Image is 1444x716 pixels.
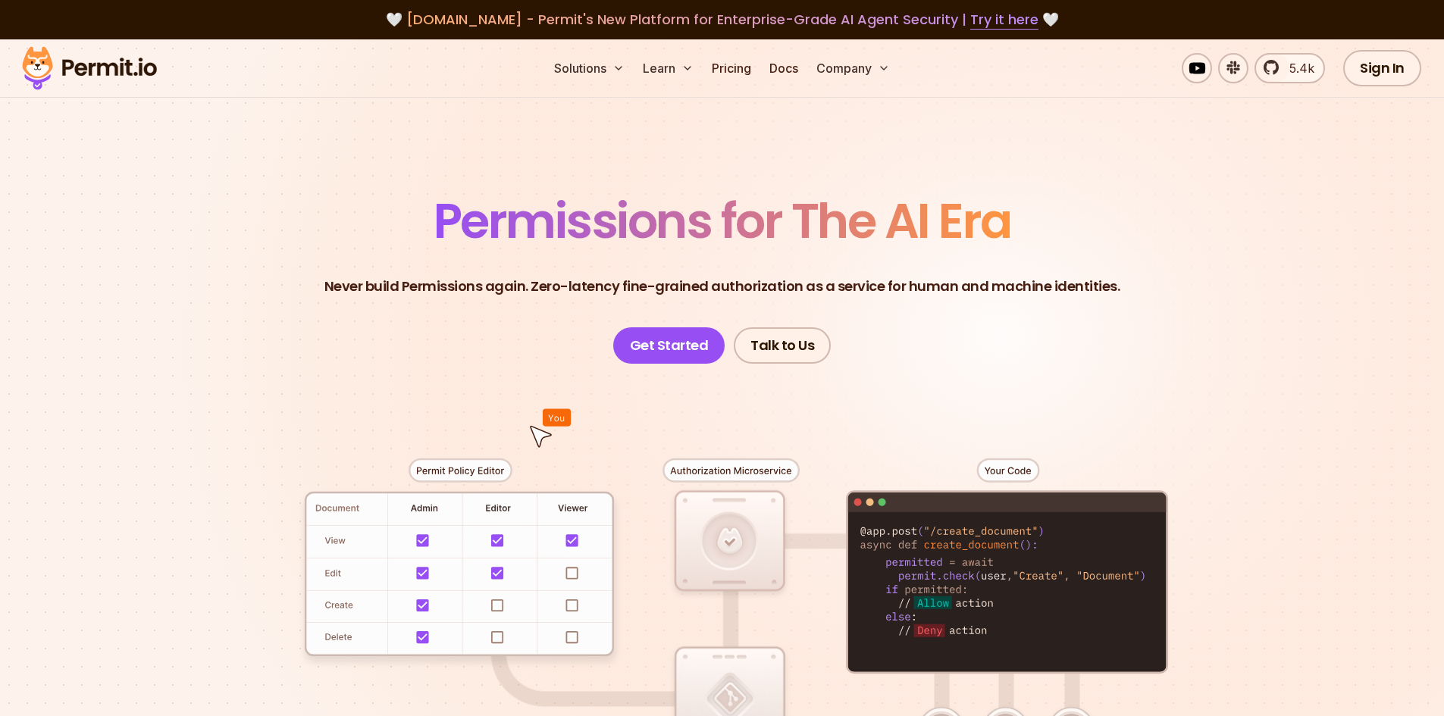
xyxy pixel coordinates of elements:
button: Solutions [548,53,631,83]
a: Docs [763,53,804,83]
a: Get Started [613,327,725,364]
a: Pricing [706,53,757,83]
button: Company [810,53,896,83]
a: 5.4k [1254,53,1325,83]
a: Talk to Us [734,327,831,364]
a: Try it here [970,10,1038,30]
img: Permit logo [15,42,164,94]
span: 5.4k [1280,59,1314,77]
p: Never build Permissions again. Zero-latency fine-grained authorization as a service for human and... [324,276,1120,297]
a: Sign In [1343,50,1421,86]
div: 🤍 🤍 [36,9,1408,30]
span: Permissions for The AI Era [434,187,1011,255]
button: Learn [637,53,700,83]
span: [DOMAIN_NAME] - Permit's New Platform for Enterprise-Grade AI Agent Security | [406,10,1038,29]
